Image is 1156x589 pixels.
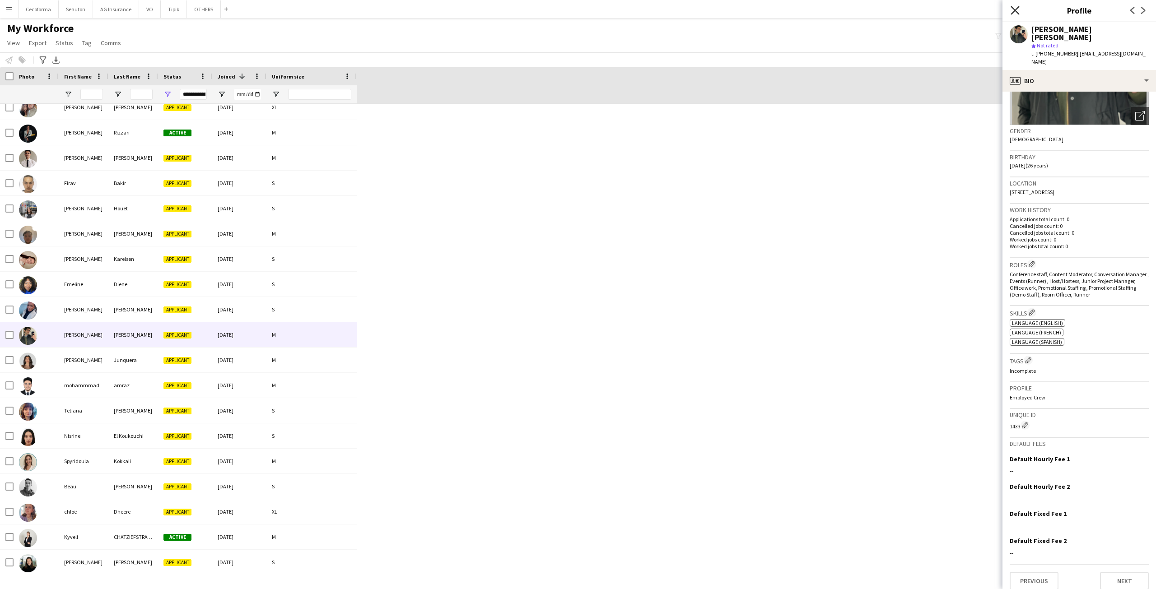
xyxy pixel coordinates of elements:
div: [PERSON_NAME] [59,221,108,246]
img: Giuliana Rizzari [19,125,37,143]
span: S [272,205,275,212]
span: M [272,129,276,136]
div: mohammmad [59,373,108,398]
button: Cecoforma [19,0,59,18]
div: [PERSON_NAME] [59,246,108,271]
span: M [272,357,276,363]
div: [DATE] [212,322,266,347]
div: Open photos pop-in [1131,107,1149,125]
div: [PERSON_NAME] [108,297,158,322]
div: El Koukouchi [108,423,158,448]
img: Nisrine El Koukouchi [19,428,37,446]
div: Firav [59,171,108,195]
div: amraz [108,373,158,398]
span: M [272,230,276,237]
div: [DATE] [212,550,266,575]
div: [PERSON_NAME] [108,145,158,170]
button: Open Filter Menu [163,90,172,98]
div: Tetiana [59,398,108,423]
div: [PERSON_NAME] [108,474,158,499]
span: M [272,382,276,389]
img: Spyridoula Kokkali [19,453,37,471]
div: -- [1010,521,1149,529]
span: Applicant [163,509,191,515]
button: Open Filter Menu [218,90,226,98]
span: S [272,255,275,262]
div: [DATE] [212,171,266,195]
img: mohammmad amraz [19,377,37,395]
span: Not rated [1037,42,1058,49]
div: Rizzari [108,120,158,145]
span: Active [163,130,191,136]
span: View [7,39,20,47]
img: Helena Karelsen [19,251,37,269]
a: Comms [97,37,125,49]
span: M [272,458,276,464]
span: Tag [82,39,92,47]
div: [PERSON_NAME] [59,322,108,347]
span: [DATE] (26 years) [1010,162,1048,169]
div: [PERSON_NAME] [108,398,158,423]
button: Open Filter Menu [114,90,122,98]
div: Karelsen [108,246,158,271]
div: [DATE] [212,398,266,423]
p: Employed Crew [1010,394,1149,401]
button: Seauton [59,0,93,18]
div: [DATE] [212,196,266,221]
span: S [272,559,275,566]
img: Beau Leboeuf [19,478,37,496]
span: XL [272,508,277,515]
div: [DATE] [212,474,266,499]
div: [DATE] [212,246,266,271]
div: [PERSON_NAME] [59,95,108,120]
span: Applicant [163,306,191,313]
p: Incomplete [1010,367,1149,374]
span: | [EMAIL_ADDRESS][DOMAIN_NAME] [1031,50,1146,65]
img: Firav Bakir [19,175,37,193]
div: Bakir [108,171,158,195]
div: [PERSON_NAME] [59,145,108,170]
p: Worked jobs total count: 0 [1010,243,1149,250]
h3: Default Hourly Fee 1 [1010,455,1070,463]
p: Cancelled jobs total count: 0 [1010,229,1149,236]
img: José Félix Martín De León [19,327,37,345]
h3: Default Fixed Fee 1 [1010,510,1067,518]
div: Nisrine [59,423,108,448]
div: [DATE] [212,95,266,120]
div: [DATE] [212,297,266,322]
span: My Workforce [7,22,74,35]
div: [PERSON_NAME] [59,120,108,145]
h3: Default Fixed Fee 2 [1010,537,1067,545]
div: [DATE] [212,348,266,372]
img: Emeline Diene [19,276,37,294]
p: Applications total count: 0 [1010,216,1149,223]
span: Uniform size [272,73,304,80]
app-action-btn: Export XLSX [51,55,61,65]
span: Applicant [163,155,191,162]
span: Applicant [163,408,191,414]
span: Applicant [163,281,191,288]
input: First Name Filter Input [80,89,103,100]
span: Applicant [163,382,191,389]
div: [PERSON_NAME] [59,297,108,322]
span: Applicant [163,205,191,212]
h3: Profile [1002,5,1156,16]
img: Mathilde Houet [19,200,37,218]
span: S [272,306,275,313]
span: [STREET_ADDRESS] [1010,189,1054,195]
div: Diene [108,272,158,297]
div: [PERSON_NAME] [59,348,108,372]
h3: Location [1010,179,1149,187]
span: Joined [218,73,235,80]
div: -- [1010,549,1149,557]
h3: Default fees [1010,440,1149,448]
span: S [272,483,275,490]
span: Applicant [163,559,191,566]
span: Last Name [114,73,140,80]
div: [PERSON_NAME] [59,550,108,575]
input: Last Name Filter Input [130,89,153,100]
div: Houet [108,196,158,221]
button: Open Filter Menu [64,90,72,98]
h3: Roles [1010,260,1149,269]
a: Tag [79,37,95,49]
